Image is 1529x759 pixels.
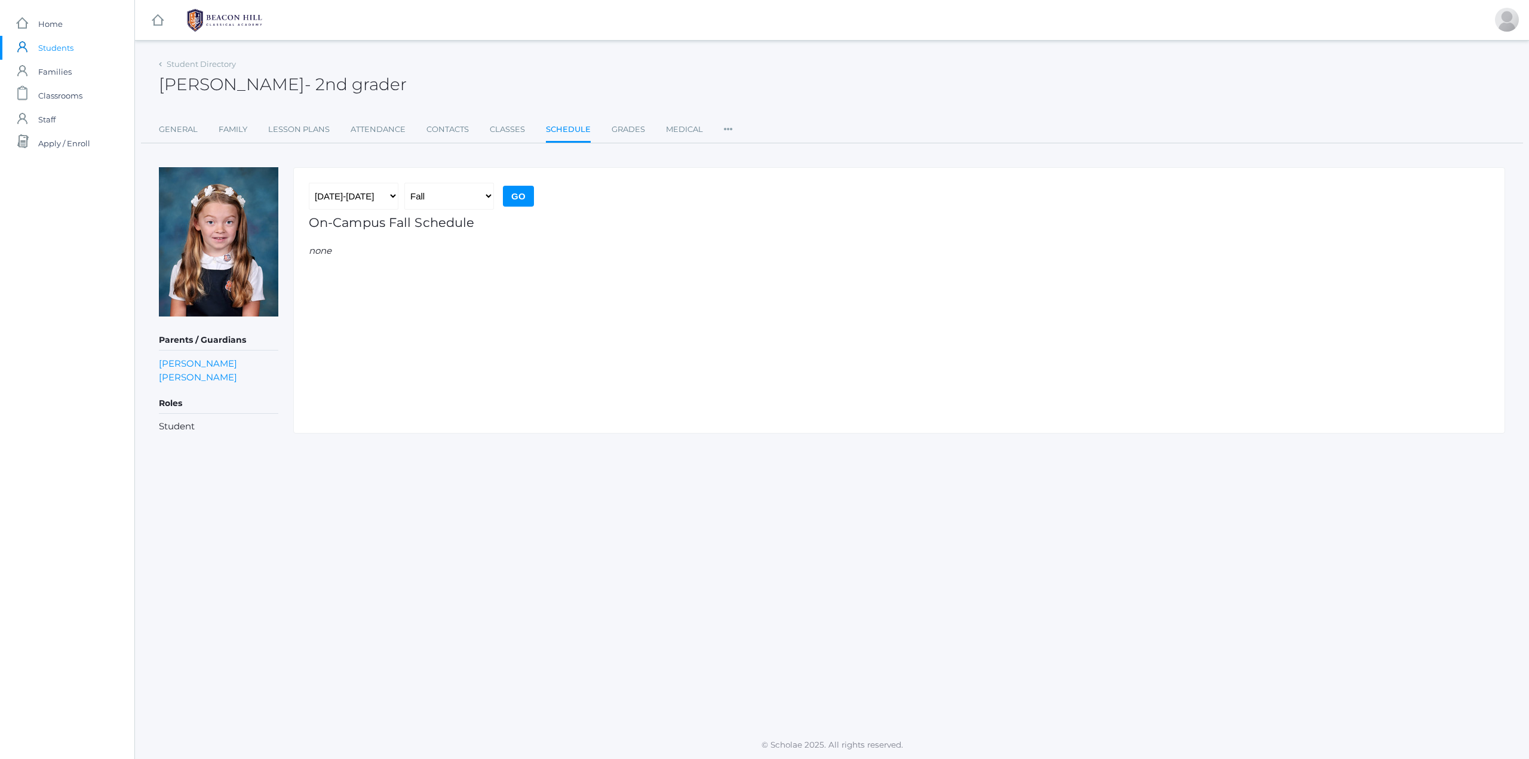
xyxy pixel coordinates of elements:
a: Grades [612,118,645,142]
span: - 2nd grader [305,74,407,94]
a: Attendance [351,118,406,142]
a: Medical [666,118,703,142]
a: Lesson Plans [268,118,330,142]
img: Annabelle Edlin [159,167,278,316]
a: [PERSON_NAME] [159,370,237,384]
h2: [PERSON_NAME] [159,75,407,94]
a: Contacts [426,118,469,142]
h5: Roles [159,394,278,414]
a: Classes [490,118,525,142]
a: General [159,118,198,142]
h5: Parents / Guardians [159,330,278,351]
em: none [309,244,1490,258]
span: Staff [38,107,56,131]
span: Students [38,36,73,60]
a: Schedule [546,118,591,143]
img: 1_BHCALogos-05.png [180,5,269,35]
a: [PERSON_NAME] [159,357,237,370]
a: Family [219,118,247,142]
span: Families [38,60,72,84]
input: Go [503,186,534,207]
h1: On-Campus Fall Schedule [309,216,1490,229]
span: Classrooms [38,84,82,107]
div: Ramona Edlin [1495,8,1519,32]
span: Apply / Enroll [38,131,90,155]
span: Home [38,12,63,36]
p: © Scholae 2025. All rights reserved. [135,739,1529,751]
li: Student [159,420,278,434]
a: Student Directory [167,59,236,69]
